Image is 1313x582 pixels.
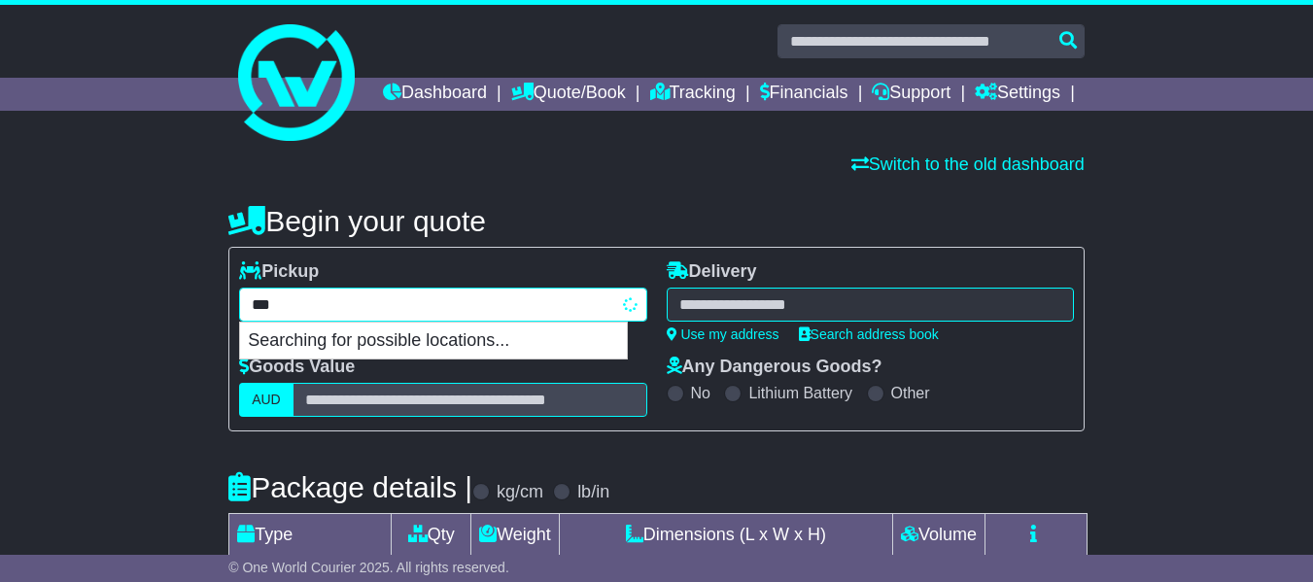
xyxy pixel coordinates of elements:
[799,326,939,342] a: Search address book
[650,78,736,111] a: Tracking
[748,384,852,402] label: Lithium Battery
[239,357,355,378] label: Goods Value
[760,78,848,111] a: Financials
[228,471,472,503] h4: Package details |
[872,78,950,111] a: Support
[691,384,710,402] label: No
[497,482,543,503] label: kg/cm
[229,514,392,557] td: Type
[667,357,882,378] label: Any Dangerous Goods?
[975,78,1060,111] a: Settings
[851,154,1085,174] a: Switch to the old dashboard
[228,205,1085,237] h4: Begin your quote
[239,288,646,322] typeahead: Please provide city
[667,261,757,283] label: Delivery
[239,383,294,417] label: AUD
[240,323,627,359] p: Searching for possible locations...
[239,261,319,283] label: Pickup
[667,326,779,342] a: Use my address
[577,482,609,503] label: lb/in
[559,514,892,557] td: Dimensions (L x W x H)
[892,514,985,557] td: Volume
[228,560,509,575] span: © One World Courier 2025. All rights reserved.
[471,514,560,557] td: Weight
[383,78,487,111] a: Dashboard
[891,384,930,402] label: Other
[511,78,626,111] a: Quote/Book
[392,514,471,557] td: Qty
